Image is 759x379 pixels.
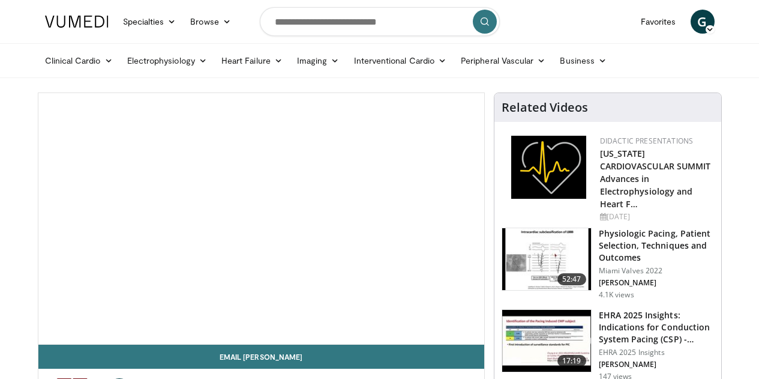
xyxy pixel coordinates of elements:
[290,49,347,73] a: Imaging
[116,10,184,34] a: Specialties
[599,348,714,357] p: EHRA 2025 Insights
[557,273,586,285] span: 52:47
[38,93,484,345] video-js: Video Player
[502,228,714,300] a: 52:47 Physiologic Pacing, Patient Selection, Techniques and Outcomes Miami Valves 2022 [PERSON_NA...
[599,266,714,276] p: Miami Valves 2022
[502,310,591,372] img: 1190cdae-34f8-4da3-8a3e-0c6a588fe0e0.150x105_q85_crop-smart_upscale.jpg
[502,228,591,291] img: afb51a12-79cb-48e6-a9ec-10161d1361b5.150x105_q85_crop-smart_upscale.jpg
[511,136,586,199] img: 1860aa7a-ba06-47e3-81a4-3dc728c2b4cf.png.150x105_q85_autocrop_double_scale_upscale_version-0.2.png
[260,7,500,36] input: Search topics, interventions
[38,49,120,73] a: Clinical Cardio
[557,355,586,367] span: 17:19
[38,345,484,369] a: Email [PERSON_NAME]
[183,10,238,34] a: Browse
[599,360,714,369] p: [PERSON_NAME]
[634,10,683,34] a: Favorites
[553,49,614,73] a: Business
[347,49,454,73] a: Interventional Cardio
[502,100,588,115] h4: Related Videos
[600,211,712,222] div: [DATE]
[599,290,634,300] p: 4.1K views
[214,49,290,73] a: Heart Failure
[691,10,715,34] a: G
[599,278,714,288] p: [PERSON_NAME]
[599,309,714,345] h3: EHRA 2025 Insights: Indications for Conduction System Pacing (CSP) -…
[454,49,553,73] a: Peripheral Vascular
[600,148,711,210] a: [US_STATE] CARDIOVASCULAR SUMMIT Advances in Electrophysiology and Heart F…
[600,136,712,147] div: Didactic Presentations
[45,16,109,28] img: VuMedi Logo
[599,228,714,264] h3: Physiologic Pacing, Patient Selection, Techniques and Outcomes
[120,49,214,73] a: Electrophysiology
